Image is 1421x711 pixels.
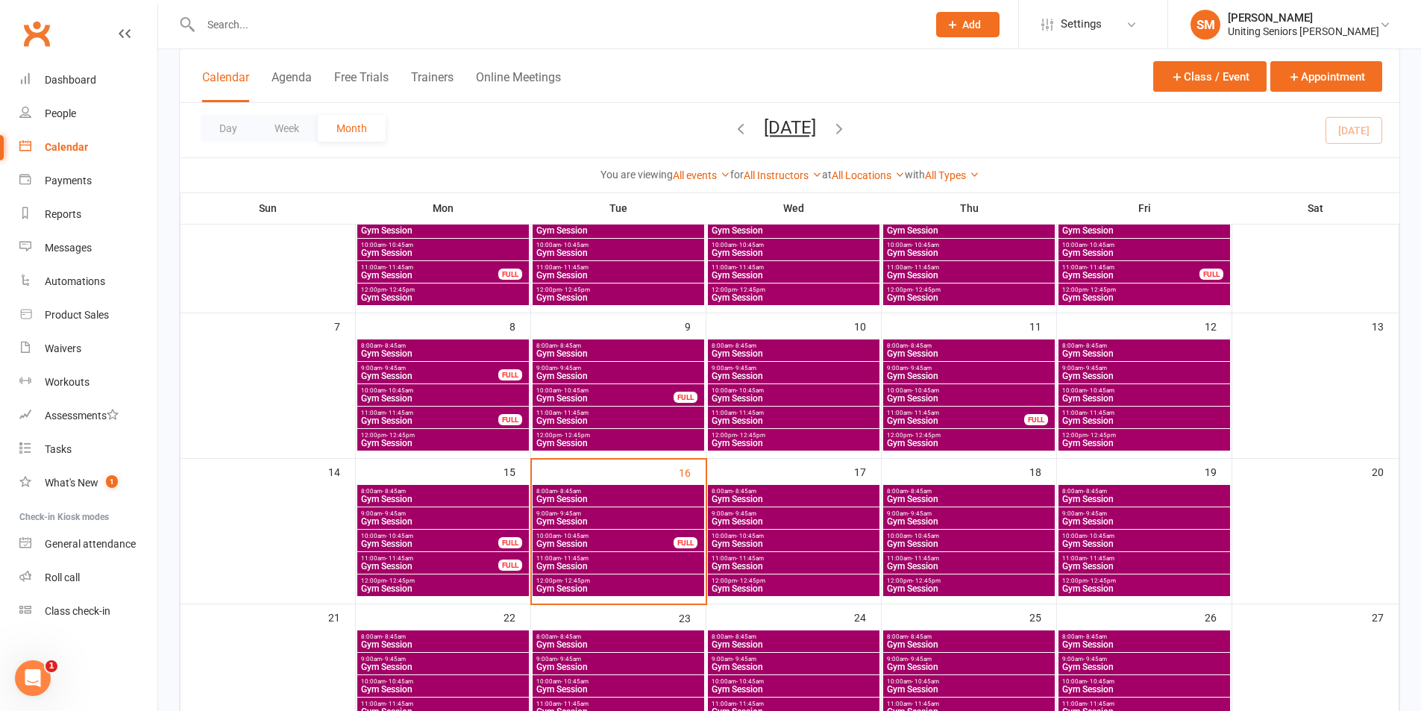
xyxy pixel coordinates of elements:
[360,584,526,593] span: Gym Session
[854,313,881,338] div: 10
[600,169,673,181] strong: You are viewing
[1228,11,1379,25] div: [PERSON_NAME]
[498,414,522,425] div: FULL
[886,555,1052,562] span: 11:00am
[733,365,756,372] span: - 9:45am
[1191,10,1220,40] div: SM
[360,539,499,548] span: Gym Session
[536,432,701,439] span: 12:00pm
[334,313,355,338] div: 7
[504,459,530,483] div: 15
[1061,226,1227,235] span: Gym Session
[360,488,526,495] span: 8:00am
[536,439,701,448] span: Gym Session
[1087,242,1114,248] span: - 10:45am
[886,410,1025,416] span: 11:00am
[1205,459,1232,483] div: 19
[936,12,1000,37] button: Add
[832,169,905,181] a: All Locations
[360,517,526,526] span: Gym Session
[45,175,92,187] div: Payments
[386,533,413,539] span: - 10:45am
[1061,495,1227,504] span: Gym Session
[711,439,876,448] span: Gym Session
[1083,488,1107,495] span: - 8:45am
[737,286,765,293] span: - 12:45pm
[886,416,1025,425] span: Gym Session
[360,242,526,248] span: 10:00am
[45,208,81,220] div: Reports
[45,107,76,119] div: People
[1087,410,1114,416] span: - 11:45am
[531,192,706,224] th: Tue
[886,394,1052,403] span: Gym Session
[1228,25,1379,38] div: Uniting Seniors [PERSON_NAME]
[886,248,1052,257] span: Gym Session
[328,604,355,629] div: 21
[1061,372,1227,380] span: Gym Session
[912,410,939,416] span: - 11:45am
[882,192,1057,224] th: Thu
[905,169,925,181] strong: with
[561,410,589,416] span: - 11:45am
[536,264,701,271] span: 11:00am
[360,293,526,302] span: Gym Session
[360,495,526,504] span: Gym Session
[1057,192,1232,224] th: Fri
[733,342,756,349] span: - 8:45am
[674,537,697,548] div: FULL
[1372,604,1399,629] div: 27
[382,342,406,349] span: - 8:45am
[1061,365,1227,372] span: 9:00am
[711,533,876,539] span: 10:00am
[711,584,876,593] span: Gym Session
[711,226,876,235] span: Gym Session
[673,169,730,181] a: All events
[1061,394,1227,403] span: Gym Session
[386,264,413,271] span: - 11:45am
[1061,342,1227,349] span: 8:00am
[1372,459,1399,483] div: 20
[536,394,674,403] span: Gym Session
[201,115,256,142] button: Day
[1061,410,1227,416] span: 11:00am
[504,604,530,629] div: 22
[886,372,1052,380] span: Gym Session
[382,510,406,517] span: - 9:45am
[196,14,917,35] input: Search...
[498,269,522,280] div: FULL
[711,410,876,416] span: 11:00am
[536,488,701,495] span: 8:00am
[1061,533,1227,539] span: 10:00am
[536,584,701,593] span: Gym Session
[360,416,499,425] span: Gym Session
[557,510,581,517] span: - 9:45am
[386,432,415,439] span: - 12:45pm
[1083,510,1107,517] span: - 9:45am
[386,387,413,394] span: - 10:45am
[46,660,57,672] span: 1
[674,392,697,403] div: FULL
[1061,539,1227,548] span: Gym Session
[1061,293,1227,302] span: Gym Session
[19,561,157,595] a: Roll call
[19,97,157,131] a: People
[202,70,249,102] button: Calendar
[912,387,939,394] span: - 10:45am
[334,70,389,102] button: Free Trials
[886,293,1052,302] span: Gym Session
[536,372,701,380] span: Gym Session
[360,432,526,439] span: 12:00pm
[711,562,876,571] span: Gym Session
[45,477,98,489] div: What's New
[19,164,157,198] a: Payments
[711,372,876,380] span: Gym Session
[886,342,1052,349] span: 8:00am
[737,577,765,584] span: - 12:45pm
[886,488,1052,495] span: 8:00am
[360,510,526,517] span: 9:00am
[711,539,876,548] span: Gym Session
[386,577,415,584] span: - 12:45pm
[45,309,109,321] div: Product Sales
[679,460,706,484] div: 16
